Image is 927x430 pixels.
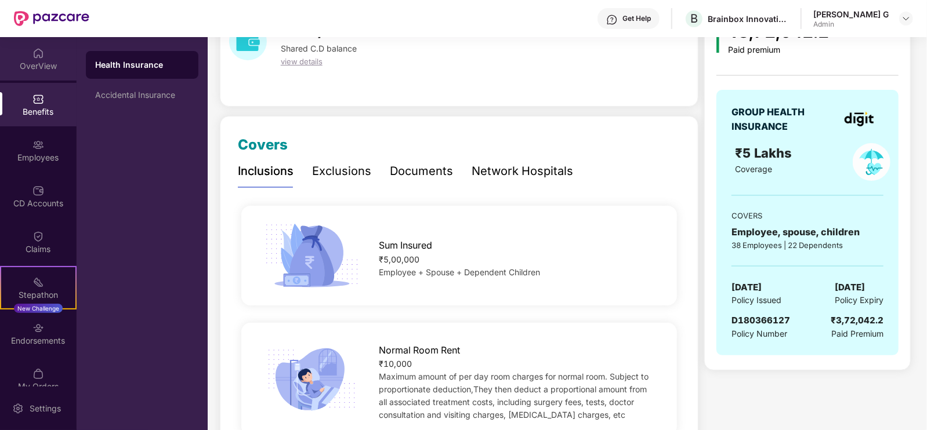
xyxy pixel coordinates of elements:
[732,294,781,307] span: Policy Issued
[281,43,357,53] span: Shared C.D balance
[732,280,762,294] span: [DATE]
[732,105,833,134] div: GROUP HEALTH INSURANCE
[32,322,44,334] img: svg+xml;base64,PHN2ZyBpZD0iRW5kb3JzZW1lbnRzIiB4bWxucz0iaHR0cDovL3d3dy53My5vcmcvMjAwMC9zdmciIHdpZH...
[732,239,883,251] div: 38 Employees | 22 Dependents
[261,220,363,291] img: icon
[379,371,649,420] span: Maximum amount of per day room charges for normal room. Subject to proportionate deduction,They t...
[281,57,323,66] span: view details
[732,210,883,221] div: COVERS
[729,45,830,55] div: Paid premium
[831,327,883,340] span: Paid Premium
[813,20,889,29] div: Admin
[732,329,787,338] span: Policy Number
[379,267,541,277] span: Employee + Spouse + Dependent Children
[32,139,44,151] img: svg+xml;base64,PHN2ZyBpZD0iRW1wbG95ZWVzIiB4bWxucz0iaHR0cDovL3d3dy53My5vcmcvMjAwMC9zdmciIHdpZHRoPS...
[901,14,911,23] img: svg+xml;base64,PHN2ZyBpZD0iRHJvcGRvd24tMzJ4MzIiIHhtbG5zPSJodHRwOi8vd3d3LnczLm9yZy8yMDAwL3N2ZyIgd2...
[379,343,461,358] span: Normal Room Rent
[229,23,267,60] img: download
[732,225,883,239] div: Employee, spouse, children
[732,315,790,326] span: D180366127
[835,280,865,294] span: [DATE]
[472,162,573,180] div: Network Hospitals
[238,162,294,180] div: Inclusions
[708,13,789,24] div: Brainbox Innovation Services Private Limited
[312,162,371,180] div: Exclusions
[845,112,874,126] img: insurerLogo
[14,11,89,26] img: New Pazcare Logo
[690,12,698,25] span: B
[1,289,75,301] div: Stepathon
[379,238,433,253] span: Sum Insured
[835,294,883,307] span: Policy Expiry
[238,136,288,153] span: Covers
[853,143,890,181] img: policyIcon
[622,14,651,23] div: Get Help
[32,231,44,242] img: svg+xml;base64,PHN2ZyBpZD0iQ2xhaW0iIHhtbG5zPSJodHRwOi8vd3d3LnczLm9yZy8yMDAwL3N2ZyIgd2lkdGg9IjIwIi...
[32,93,44,105] img: svg+xml;base64,PHN2ZyBpZD0iQmVuZWZpdHMiIHhtbG5zPSJodHRwOi8vd3d3LnczLm9yZy8yMDAwL3N2ZyIgd2lkdGg9Ij...
[606,14,618,25] img: svg+xml;base64,PHN2ZyBpZD0iSGVscC0zMngzMiIgeG1sbnM9Imh0dHA6Ly93d3cudzMub3JnLzIwMDAvc3ZnIiB3aWR0aD...
[831,314,883,327] div: ₹3,72,042.2
[813,9,889,20] div: [PERSON_NAME] G
[32,185,44,196] img: svg+xml;base64,PHN2ZyBpZD0iQ0RfQWNjb3VudHMiIGRhdGEtbmFtZT0iQ0QgQWNjb3VudHMiIHhtbG5zPSJodHRwOi8vd3...
[32,276,44,288] img: svg+xml;base64,PHN2ZyB4bWxucz0iaHR0cDovL3d3dy53My5vcmcvMjAwMC9zdmciIHdpZHRoPSIyMSIgaGVpZ2h0PSIyMC...
[379,358,658,370] div: ₹10,000
[281,18,382,39] span: ₹ 60,319.00
[32,48,44,59] img: svg+xml;base64,PHN2ZyBpZD0iSG9tZSIgeG1sbnM9Imh0dHA6Ly93d3cudzMub3JnLzIwMDAvc3ZnIiB3aWR0aD0iMjAiIG...
[95,59,189,71] div: Health Insurance
[26,403,64,414] div: Settings
[12,403,24,414] img: svg+xml;base64,PHN2ZyBpZD0iU2V0dGluZy0yMHgyMCIgeG1sbnM9Imh0dHA6Ly93d3cudzMub3JnLzIwMDAvc3ZnIiB3aW...
[735,164,772,174] span: Coverage
[261,344,363,415] img: icon
[735,145,795,161] span: ₹5 Lakhs
[95,90,189,100] div: Accidental Insurance
[716,24,719,53] img: icon
[379,253,658,266] div: ₹5,00,000
[14,304,63,313] div: New Challenge
[32,368,44,380] img: svg+xml;base64,PHN2ZyBpZD0iTXlfT3JkZXJzIiBkYXRhLW5hbWU9Ik15IE9yZGVycyIgeG1sbnM9Imh0dHA6Ly93d3cudz...
[390,162,453,180] div: Documents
